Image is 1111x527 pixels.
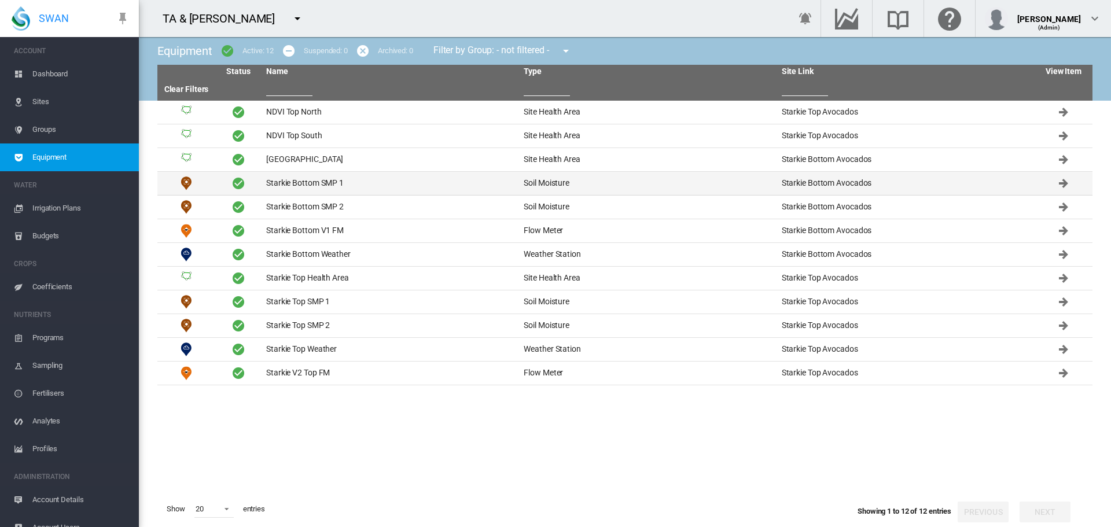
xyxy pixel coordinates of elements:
div: 20 [196,504,204,513]
div: Active: 12 [242,46,274,56]
button: icon-cancel [351,39,374,62]
span: Active [231,248,245,261]
td: Starkie Top Avocados [777,267,1035,290]
md-icon: Click to go to equipment [1057,176,1070,190]
td: Soil Moisture [157,314,215,337]
img: 10.svg [179,248,193,261]
td: Flow Meter [157,219,215,242]
span: Budgets [32,222,130,250]
td: Starkie Bottom Avocados [777,172,1035,195]
md-icon: icon-chevron-down [1088,12,1102,25]
md-icon: Click to go to equipment [1057,271,1070,285]
md-icon: icon-menu-down [559,44,573,58]
span: Groups [32,116,130,143]
td: Site Health Area [157,124,215,148]
img: profile.jpg [985,7,1008,30]
span: NUTRIENTS [14,305,130,324]
td: Starkie Top Avocados [777,124,1035,148]
button: Click to go to equipment [1052,172,1075,195]
td: Flow Meter [519,362,777,385]
span: Active [231,224,245,238]
td: Soil Moisture [519,172,777,195]
div: Archived: 0 [378,46,413,56]
td: Site Health Area [519,101,777,124]
td: Soil Moisture [519,290,777,314]
div: [PERSON_NAME] [1017,9,1081,20]
span: Active [231,200,245,214]
td: Site Health Area [157,148,215,171]
button: Click to go to equipment [1052,290,1075,314]
button: icon-minus-circle [277,39,300,62]
td: NDVI Top North [262,101,519,124]
img: 11.svg [179,200,193,214]
td: Flow Meter [157,362,215,385]
img: 9.svg [179,366,193,380]
tr: Soil Moisture Starkie Top SMP 2 Soil Moisture Starkie Top Avocados Click to go to equipment [157,314,1092,338]
td: Soil Moisture [157,196,215,219]
td: Site Health Area [157,101,215,124]
img: 11.svg [179,319,193,333]
tr: Soil Moisture Starkie Top SMP 1 Soil Moisture Starkie Top Avocados Click to go to equipment [157,290,1092,314]
tr: Weather Station Starkie Top Weather Weather Station Starkie Top Avocados Click to go to equipment [157,338,1092,362]
md-icon: Click to go to equipment [1057,319,1070,333]
md-icon: Click here for help [936,12,963,25]
md-icon: Click to go to equipment [1057,366,1070,380]
a: Status [226,67,250,76]
button: Click to go to equipment [1052,124,1075,148]
td: Starkie Bottom SMP 2 [262,196,519,219]
md-icon: Click to go to equipment [1057,105,1070,119]
span: Active [231,105,245,119]
span: Active [231,366,245,380]
span: WATER [14,176,130,194]
td: Starkie Top Avocados [777,362,1035,385]
td: Soil Moisture [519,314,777,337]
md-icon: icon-checkbox-marked-circle [220,44,234,58]
td: NDVI Top South [262,124,519,148]
td: [GEOGRAPHIC_DATA] [262,148,519,171]
img: 9.svg [179,224,193,238]
span: Show [162,499,190,519]
md-icon: Click to go to equipment [1057,200,1070,214]
td: Weather Station [157,338,215,361]
td: Weather Station [519,338,777,361]
a: Type [524,67,542,76]
button: icon-checkbox-marked-circle [216,39,239,62]
tr: Soil Moisture Starkie Bottom SMP 2 Soil Moisture Starkie Bottom Avocados Click to go to equipment [157,196,1092,219]
td: Starkie Top Avocados [777,338,1035,361]
button: icon-bell-ring [794,7,817,30]
span: ACCOUNT [14,42,130,60]
td: Starkie Top Health Area [262,267,519,290]
tr: Weather Station Starkie Bottom Weather Weather Station Starkie Bottom Avocados Click to go to equ... [157,243,1092,267]
td: Starkie Bottom SMP 1 [262,172,519,195]
tr: Site Health Area Starkie Top Health Area Site Health Area Starkie Top Avocados Click to go to equ... [157,267,1092,290]
td: Soil Moisture [519,196,777,219]
div: TA & [PERSON_NAME] [163,10,285,27]
tr: Site Health Area NDVI Top South Site Health Area Starkie Top Avocados Click to go to equipment [157,124,1092,148]
td: Starkie Bottom V1 FM [262,219,519,242]
button: Next [1020,502,1070,522]
button: Click to go to equipment [1052,338,1075,361]
img: SWAN-Landscape-Logo-Colour-drop.png [12,6,30,31]
td: Weather Station [519,243,777,266]
span: Analytes [32,407,130,435]
span: Sites [32,88,130,116]
md-icon: icon-cancel [356,44,370,58]
td: Site Health Area [519,267,777,290]
td: Starkie Bottom Avocados [777,243,1035,266]
td: Starkie Top Avocados [777,290,1035,314]
span: Profiles [32,435,130,463]
span: Showing 1 to 12 of 12 entries [858,507,951,515]
md-icon: icon-bell-ring [799,12,812,25]
td: Starkie Bottom Weather [262,243,519,266]
md-icon: Click to go to equipment [1057,153,1070,167]
a: Clear Filters [164,84,209,94]
span: Active [231,271,245,285]
td: Starkie V2 Top FM [262,362,519,385]
button: icon-menu-down [554,39,577,62]
img: 11.svg [179,176,193,190]
button: Click to go to equipment [1052,219,1075,242]
span: Fertilisers [32,379,130,407]
td: Site Health Area [157,267,215,290]
md-icon: Click to go to equipment [1057,295,1070,309]
span: SWAN [39,11,69,25]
